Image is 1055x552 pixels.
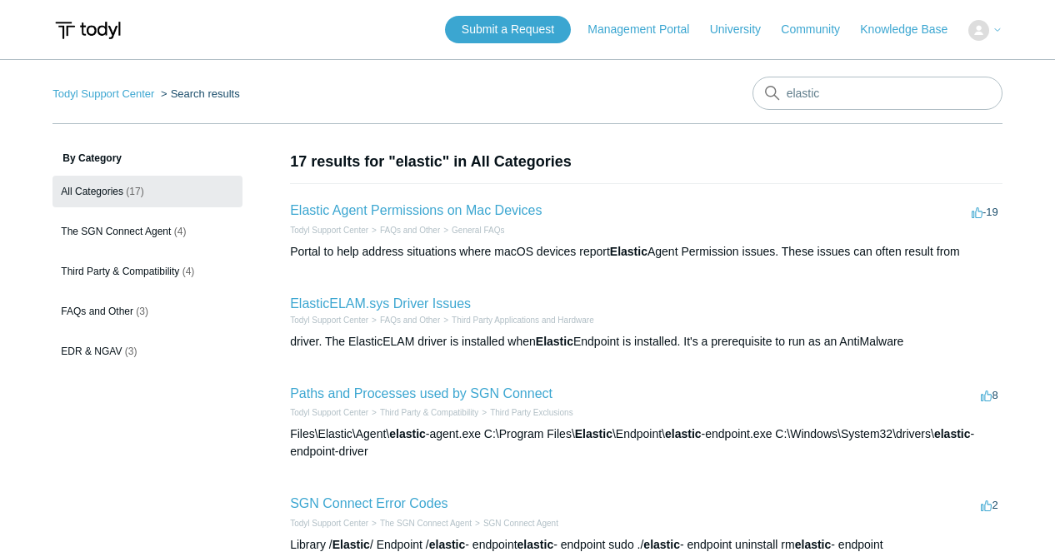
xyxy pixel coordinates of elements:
[290,425,1002,460] div: Files\Elastic\Agent\ -agent.exe C:\Program Files\ \Endpoint\ -endpoint.exe C:\Windows\System32\dr...
[52,151,242,166] h3: By Category
[52,15,123,46] img: Todyl Support Center Help Center home page
[483,519,558,528] a: SGN Connect Agent
[972,206,998,218] span: -19
[860,21,964,38] a: Knowledge Base
[125,346,137,357] span: (3)
[290,226,368,235] a: Todyl Support Center
[290,316,368,325] a: Todyl Support Center
[934,427,971,440] em: elastic
[587,21,706,38] a: Management Portal
[290,517,368,530] li: Todyl Support Center
[795,538,832,551] em: elastic
[445,16,571,43] a: Submit a Request
[61,266,179,277] span: Third Party & Compatibility
[380,519,472,528] a: The SGN Connect Agent
[610,245,647,258] em: Elastic
[290,408,368,417] a: Todyl Support Center
[52,296,242,327] a: FAQs and Other (3)
[981,499,997,511] span: 2
[182,266,195,277] span: (4)
[290,406,368,419] li: Todyl Support Center
[380,226,440,235] a: FAQs and Other
[290,386,552,400] a: Paths and Processes used by SGN Connect
[52,176,242,207] a: All Categories (17)
[517,538,554,551] em: elastic
[126,186,143,197] span: (17)
[61,306,133,317] span: FAQs and Other
[472,517,558,530] li: SGN Connect Agent
[368,517,472,530] li: The SGN Connect Agent
[380,408,478,417] a: Third Party & Compatibility
[61,186,123,197] span: All Categories
[781,21,857,38] a: Community
[52,336,242,367] a: EDR & NGAV (3)
[290,314,368,326] li: Todyl Support Center
[452,316,594,325] a: Third Party Applications and Hardware
[290,496,447,510] a: SGN Connect Error Codes
[478,406,572,419] li: Third Party Exclusions
[157,87,240,100] li: Search results
[368,406,478,419] li: Third Party & Compatibility
[981,389,997,401] span: 8
[52,87,157,100] li: Todyl Support Center
[368,314,440,326] li: FAQs and Other
[536,335,573,348] em: Elastic
[290,296,471,311] a: ElasticELAM.sys Driver Issues
[290,151,1002,173] h1: 17 results for "elastic" in All Categories
[290,203,542,217] a: Elastic Agent Permissions on Mac Devices
[389,427,426,440] em: elastic
[136,306,148,317] span: (3)
[490,408,572,417] a: Third Party Exclusions
[174,226,187,237] span: (4)
[665,427,702,440] em: elastic
[61,226,171,237] span: The SGN Connect Agent
[452,226,504,235] a: General FAQs
[440,224,504,236] li: General FAQs
[290,519,368,528] a: Todyl Support Center
[752,77,1002,110] input: Search
[575,427,612,440] em: Elastic
[368,224,440,236] li: FAQs and Other
[52,256,242,287] a: Third Party & Compatibility (4)
[429,538,466,551] em: elastic
[290,333,1002,351] div: driver. The ElasticELAM driver is installed when Endpoint is installed. It's a prerequisite to ru...
[643,538,680,551] em: elastic
[710,21,777,38] a: University
[440,314,593,326] li: Third Party Applications and Hardware
[290,243,1002,261] div: Portal to help address situations where macOS devices report Agent Permission issues. These issue...
[380,316,440,325] a: FAQs and Other
[52,87,154,100] a: Todyl Support Center
[61,346,122,357] span: EDR & NGAV
[52,216,242,247] a: The SGN Connect Agent (4)
[290,224,368,236] li: Todyl Support Center
[332,538,370,551] em: Elastic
